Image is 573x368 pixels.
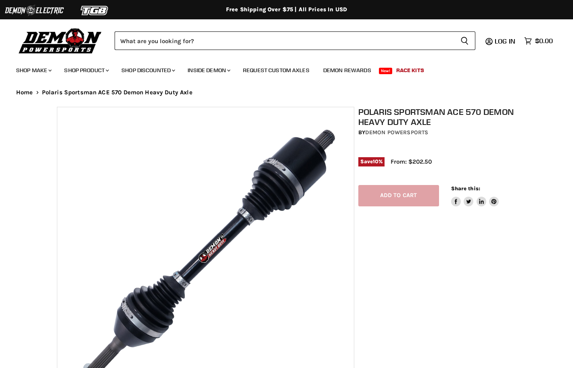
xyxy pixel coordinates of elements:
span: 10 [373,158,379,164]
span: New! [379,68,393,74]
img: Demon Electric Logo 2 [4,3,65,18]
aside: Share this: [451,185,499,206]
a: Shop Product [58,62,114,79]
img: Demon Powersports [16,26,105,55]
input: Search [115,31,454,50]
a: Log in [491,37,520,45]
a: Home [16,89,33,96]
a: $0.00 [520,35,557,47]
button: Search [454,31,475,50]
span: Log in [495,37,515,45]
span: Save % [358,157,385,166]
a: Shop Make [10,62,56,79]
span: $0.00 [535,37,553,45]
a: Race Kits [390,62,430,79]
img: TGB Logo 2 [65,3,125,18]
a: Demon Powersports [365,129,428,136]
span: Polaris Sportsman ACE 570 Demon Heavy Duty Axle [42,89,192,96]
a: Request Custom Axles [237,62,316,79]
h1: Polaris Sportsman ACE 570 Demon Heavy Duty Axle [358,107,521,127]
a: Inside Demon [182,62,235,79]
span: Share this: [451,185,480,191]
a: Shop Discounted [115,62,180,79]
ul: Main menu [10,59,551,79]
span: From: $202.50 [391,158,432,165]
form: Product [115,31,475,50]
div: by [358,128,521,137]
a: Demon Rewards [317,62,377,79]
